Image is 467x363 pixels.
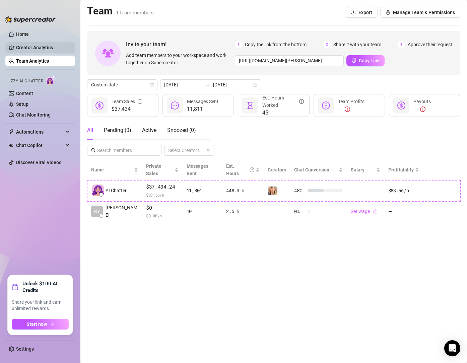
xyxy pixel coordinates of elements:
span: $37,434 [112,105,142,113]
span: Approve their request [408,41,452,48]
span: exclamation-circle [345,106,350,112]
strong: Unlock $100 AI Credits [22,280,69,294]
span: 2 [323,41,331,48]
span: Payouts [413,99,431,104]
span: Share it with your team [333,41,381,48]
a: Team Analytics [16,58,49,64]
img: Chat Copilot [9,143,13,148]
span: edit [373,209,377,214]
span: Start now [26,321,47,327]
span: dollar-circle [95,101,104,110]
div: All [87,126,93,134]
a: Creator Analytics [16,42,70,53]
img: AI Chatter [46,75,56,85]
span: Custom date [91,80,153,90]
span: [PERSON_NAME] [106,204,138,219]
img: izzy-ai-chatter-avatar-DDCN_rTZ.svg [92,185,104,196]
button: Manage Team & Permissions [380,7,460,18]
span: swap-right [205,82,210,87]
div: Est. Hours Worked [262,94,304,109]
div: — [338,105,364,113]
span: Snoozed ( 0 ) [167,127,196,133]
button: Copy Link [346,55,385,66]
span: $ 0.00 /h [146,212,179,219]
a: Home [16,31,29,37]
span: arrow-right [50,322,54,326]
div: 11,801 [187,187,218,194]
span: 3 [398,41,405,48]
span: gift [12,284,18,290]
span: download [351,10,356,15]
span: message [171,101,179,110]
span: copy [351,58,356,63]
img: logo-BBDzfeDw.svg [5,16,56,23]
span: Salary [351,167,364,172]
a: Set wageedit [351,209,377,214]
span: search [91,148,96,153]
div: Open Intercom Messenger [444,340,460,356]
th: Creators [264,160,290,180]
span: Chat Copilot [16,140,64,151]
span: Manage Team & Permissions [393,10,455,15]
div: 448.0 h [226,187,260,194]
input: Start date [164,81,202,88]
span: Private Sales [146,163,161,176]
span: Automations [16,127,64,137]
span: Active [142,127,156,133]
div: Pending ( 0 ) [104,126,131,134]
span: thunderbolt [9,129,14,135]
a: Settings [16,346,34,352]
span: $37,434.24 [146,183,179,191]
div: — [413,105,431,113]
div: Est. Hours [226,162,254,177]
input: End date [213,81,251,88]
span: Messages Sent [187,99,218,104]
span: Chat Conversion [294,167,329,172]
span: calendar [150,83,154,87]
span: setting [386,10,390,15]
span: AI Chatter [106,187,127,194]
input: Search members [97,147,152,154]
span: Share your link and earn unlimited rewards [12,299,69,312]
span: 451 [262,109,304,117]
span: 1 team members [116,10,154,16]
span: dollar-circle [397,101,405,110]
span: $ 83.56 /h [146,192,179,198]
div: 10 [187,208,218,215]
span: Name [91,166,133,173]
button: Start nowarrow-right [12,319,69,330]
td: — [384,201,423,222]
span: Copy Link [359,58,380,63]
span: Copy the link from the bottom [245,41,307,48]
span: question-circle [299,94,304,109]
span: dollar-circle [322,101,330,110]
span: hourglass [246,101,254,110]
span: $0 [146,204,179,212]
span: 48 % [294,187,305,194]
button: Export [346,7,378,18]
span: Export [358,10,372,15]
div: $83.56 /h [388,187,419,194]
span: info-circle [138,98,142,105]
span: 1 [235,41,242,48]
span: RY [94,208,100,215]
span: Izzy AI Chatter [9,78,43,84]
span: team [207,148,211,152]
a: Content [16,91,33,96]
span: exclamation-circle [420,106,425,112]
a: Chat Monitoring [16,112,51,118]
span: question-circle [250,162,254,177]
span: Team Profits [338,99,364,104]
a: Setup [16,101,28,107]
span: 11,811 [187,105,218,113]
img: JB [268,186,277,195]
span: Add team members to your workspace and work together on Supercreator. [126,52,232,66]
h2: Team [87,5,154,17]
th: Name [87,160,142,180]
span: Messages Sent [187,163,208,176]
span: Profitability [388,167,414,172]
a: Discover Viral Videos [16,160,61,165]
div: 2.5 h [226,208,260,215]
div: Team Sales [112,98,142,105]
span: 0 % [294,208,305,215]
